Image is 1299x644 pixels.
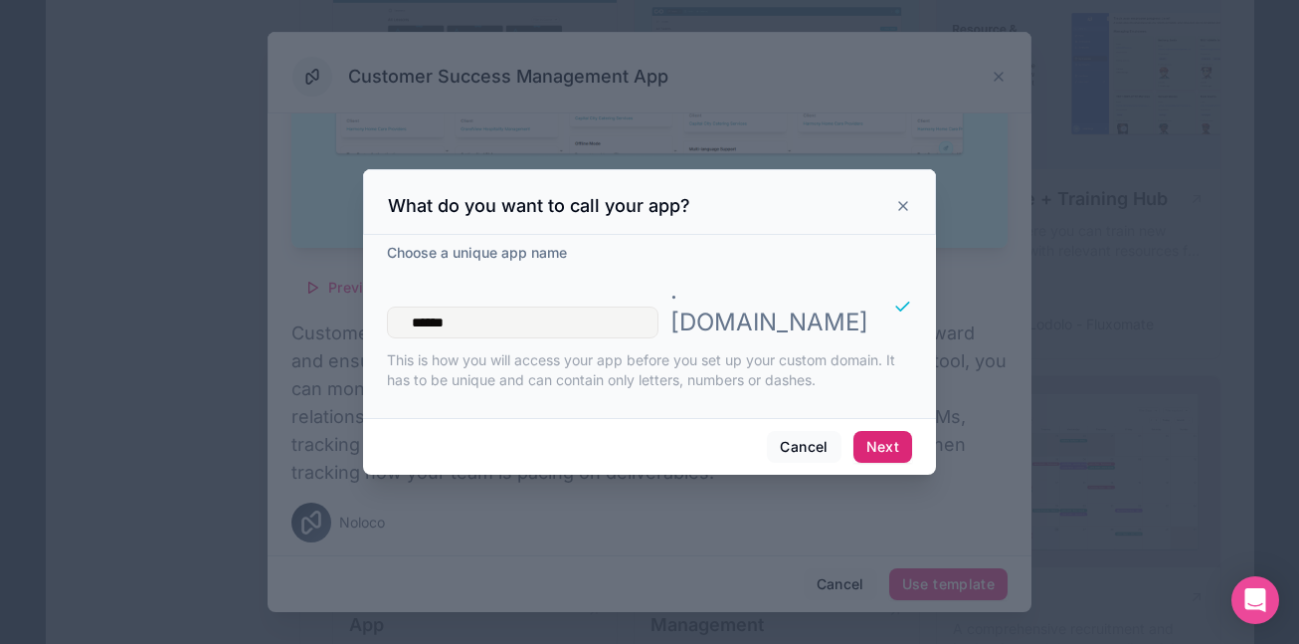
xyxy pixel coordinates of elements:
h3: What do you want to call your app? [388,194,690,218]
button: Cancel [767,431,840,463]
p: . [DOMAIN_NAME] [670,275,868,338]
div: Open Intercom Messenger [1231,576,1279,624]
label: Choose a unique app name [387,243,567,263]
button: Next [853,431,912,463]
p: This is how you will access your app before you set up your custom domain. It has to be unique an... [387,350,912,390]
